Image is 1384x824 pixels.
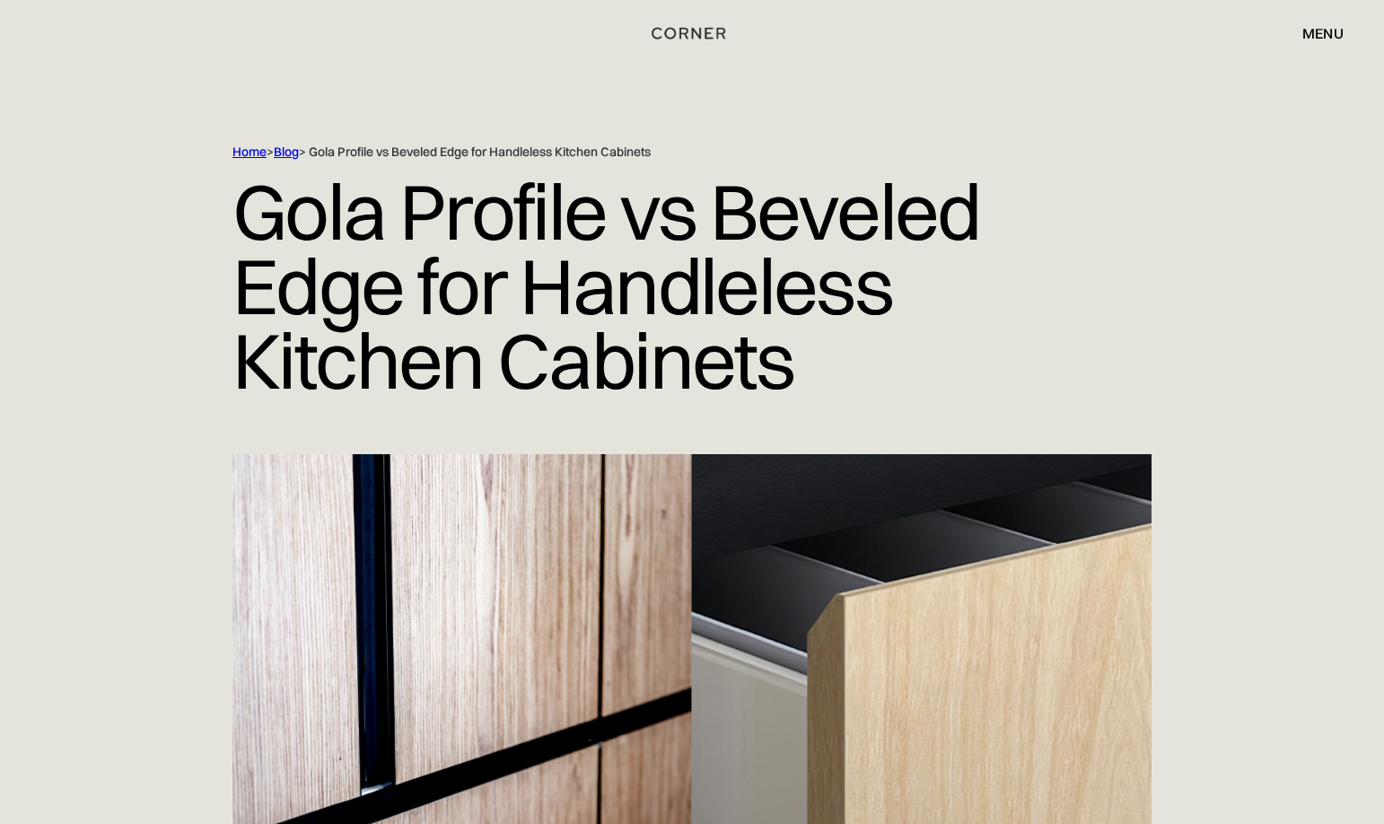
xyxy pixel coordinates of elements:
h1: Gola Profile vs Beveled Edge for Handleless Kitchen Cabinets [232,161,1152,411]
a: Blog [274,144,299,160]
div: menu [1302,26,1344,40]
a: home [630,22,754,45]
a: Home [232,144,267,160]
div: menu [1284,18,1344,48]
div: > > Gola Profile vs Beveled Edge for Handleless Kitchen Cabinets [232,144,1076,161]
